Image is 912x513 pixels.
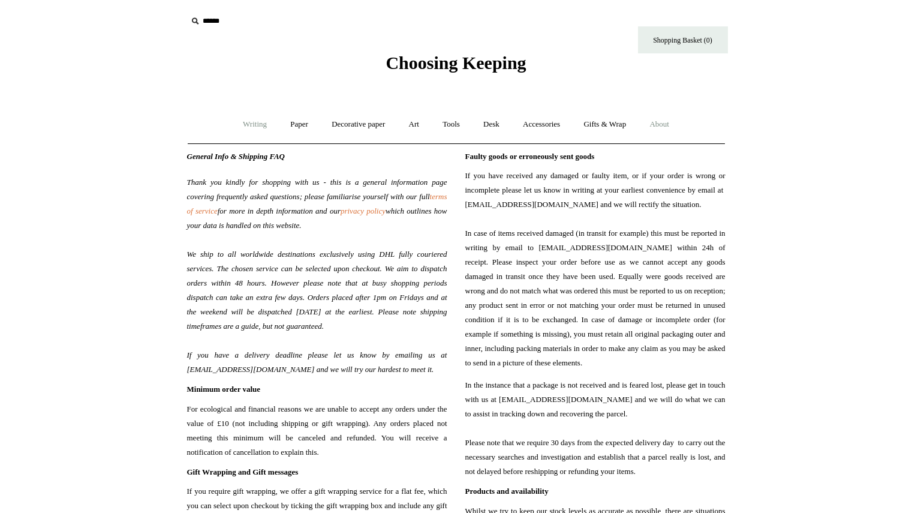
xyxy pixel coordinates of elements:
a: Choosing Keeping [386,62,526,71]
a: About [639,109,680,140]
span: If you have received any damaged or faulty item, or if your order is wrong or incomplete please l... [465,169,726,370]
a: Accessories [512,109,571,140]
span: Products and availability [465,487,549,496]
span: Faulty goods or erroneously sent goods [465,152,595,161]
a: Tools [432,109,471,140]
a: Paper [279,109,319,140]
span: General Info & Shipping FAQ [187,152,285,161]
a: Writing [232,109,278,140]
a: Gifts & Wrap [573,109,637,140]
a: privacy policy [341,206,386,215]
span: For ecological and financial reasons we are unable to accept any orders under the value of £10 (n... [187,402,447,460]
span: Choosing Keeping [386,53,526,73]
span: which outlines how your data is handled on this website. We ship to all worldwide destinations ex... [187,206,447,374]
span: In the instance that a package is not received and is feared lost, please get in touch with us at... [465,378,726,479]
a: Desk [472,109,510,140]
a: Decorative paper [321,109,396,140]
a: Art [398,109,430,140]
span: Gift Wrapping and Gift messages [187,467,299,476]
span: for more in depth information and our [218,206,341,215]
a: Shopping Basket (0) [638,26,728,53]
span: Thank you kindly for shopping with us - this is a general information page covering frequently as... [187,178,447,201]
span: Minimum order value [187,385,261,394]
